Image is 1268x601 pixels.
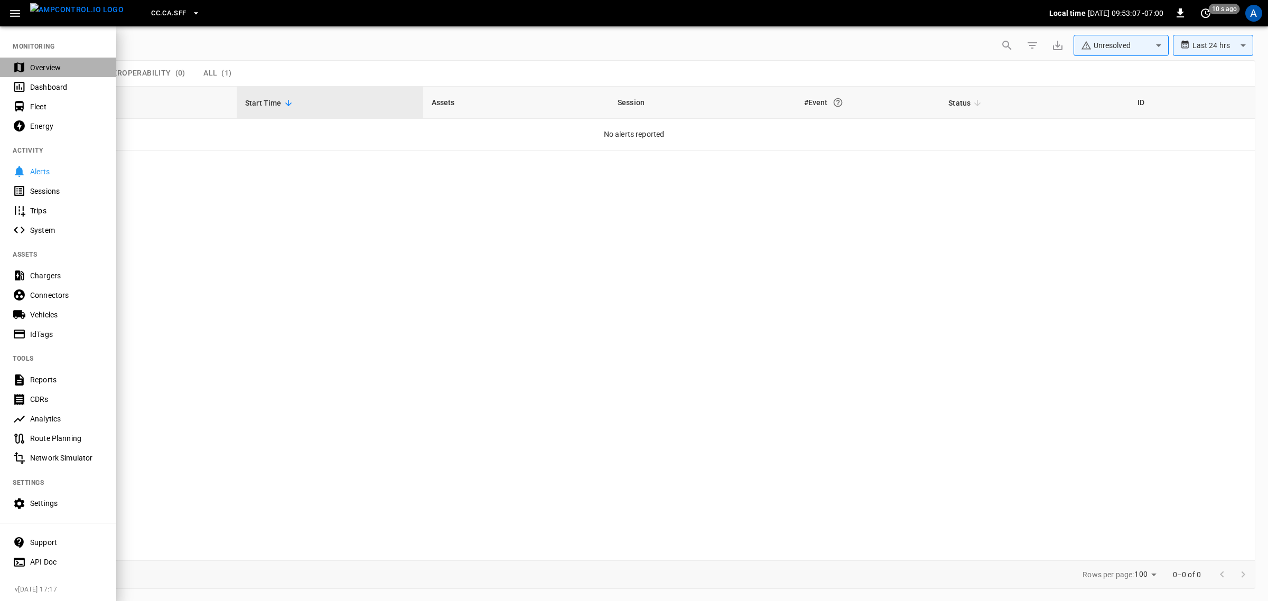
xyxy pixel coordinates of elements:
p: [DATE] 09:53:07 -07:00 [1088,8,1163,18]
div: Route Planning [30,433,104,444]
div: IdTags [30,329,104,340]
div: Settings [30,498,104,509]
div: Support [30,537,104,548]
div: Sessions [30,186,104,196]
div: Trips [30,205,104,216]
span: v [DATE] 17:17 [15,585,108,595]
div: API Doc [30,557,104,567]
img: ampcontrol.io logo [30,3,124,16]
div: Energy [30,121,104,132]
p: Local time [1049,8,1086,18]
div: Alerts [30,166,104,177]
div: Vehicles [30,309,104,320]
div: Reports [30,374,104,385]
div: System [30,225,104,236]
div: Dashboard [30,82,104,92]
div: Overview [30,62,104,73]
span: CC.CA.SFF [151,7,186,20]
div: profile-icon [1245,5,1262,22]
div: CDRs [30,394,104,405]
div: Connectors [30,290,104,300]
div: Chargers [30,270,104,281]
div: Analytics [30,414,104,424]
button: set refresh interval [1197,5,1214,22]
div: Fleet [30,101,104,112]
span: 10 s ago [1209,4,1240,14]
div: Network Simulator [30,453,104,463]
